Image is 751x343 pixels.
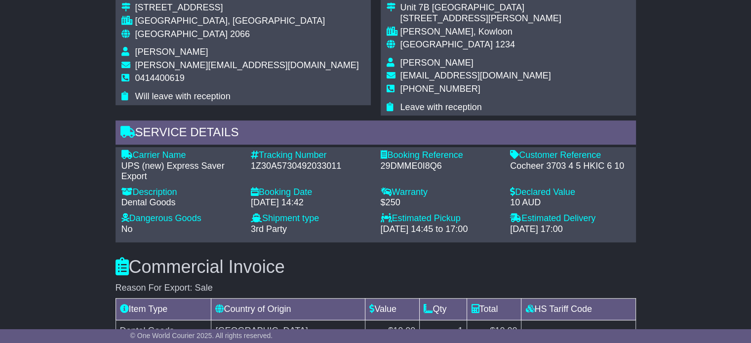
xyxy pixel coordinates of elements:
span: Leave with reception [400,102,482,112]
td: $10.00 [365,320,420,342]
span: 0414400619 [135,73,185,83]
div: Shipment type [251,213,371,224]
td: Item Type [116,299,211,320]
span: [PHONE_NUMBER] [400,84,480,94]
div: [DATE] 14:42 [251,197,371,208]
span: 1234 [495,39,515,49]
div: Service Details [116,120,636,147]
div: Warranty [381,187,501,198]
span: No [121,224,133,234]
span: 2066 [230,29,250,39]
div: [PERSON_NAME], Kowloon [400,27,561,38]
div: UPS (new) Express Saver Export [121,161,241,182]
span: [PERSON_NAME][EMAIL_ADDRESS][DOMAIN_NAME] [135,60,359,70]
span: 3rd Party [251,224,287,234]
td: Country of Origin [211,299,365,320]
div: 10 AUD [510,197,630,208]
h3: Commercial Invoice [116,257,636,277]
div: Cocheer 3703 4 5 HKIC 6 10 [510,161,630,172]
div: Reason For Export: Sale [116,283,636,294]
td: Total [467,299,521,320]
span: Will leave with reception [135,91,231,101]
div: Booking Date [251,187,371,198]
div: Declared Value [510,187,630,198]
div: Unit 7B [GEOGRAPHIC_DATA] [400,2,561,13]
span: [PERSON_NAME] [400,58,474,68]
td: 1 [420,320,467,342]
td: Qty [420,299,467,320]
div: Carrier Name [121,150,241,161]
div: [GEOGRAPHIC_DATA], [GEOGRAPHIC_DATA] [135,16,359,27]
div: [DATE] 17:00 [510,224,630,235]
div: Description [121,187,241,198]
div: Tracking Number [251,150,371,161]
td: [GEOGRAPHIC_DATA] [211,320,365,342]
div: [STREET_ADDRESS][PERSON_NAME] [400,13,561,24]
span: [EMAIL_ADDRESS][DOMAIN_NAME] [400,71,551,80]
td: Dental Goods [116,320,211,342]
div: Dangerous Goods [121,213,241,224]
td: $10.00 [467,320,521,342]
div: [DATE] 14:45 to 17:00 [381,224,501,235]
span: [PERSON_NAME] [135,47,208,57]
div: Booking Reference [381,150,501,161]
td: HS Tariff Code [521,299,635,320]
div: Dental Goods [121,197,241,208]
div: Customer Reference [510,150,630,161]
div: [STREET_ADDRESS] [135,2,359,13]
span: [GEOGRAPHIC_DATA] [400,39,493,49]
span: [GEOGRAPHIC_DATA] [135,29,228,39]
div: Estimated Pickup [381,213,501,224]
span: © One World Courier 2025. All rights reserved. [130,332,273,340]
div: 1Z30A5730492033011 [251,161,371,172]
div: 29DMME0I8Q6 [381,161,501,172]
div: $250 [381,197,501,208]
td: Value [365,299,420,320]
div: Estimated Delivery [510,213,630,224]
